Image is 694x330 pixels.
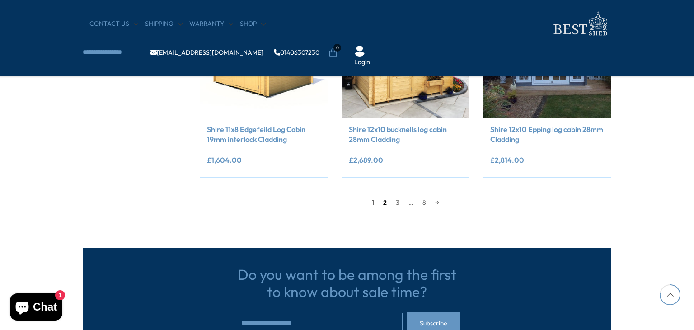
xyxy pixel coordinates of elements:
span: 0 [333,44,341,52]
a: Shire 12x10 Epping log cabin 28mm Cladding [490,124,604,145]
a: 01406307230 [274,49,319,56]
a: 0 [328,48,338,57]
a: Shire 12x10 bucknells log cabin 28mm Cladding [349,124,463,145]
a: Login [354,58,370,67]
ins: £1,604.00 [207,156,242,164]
inbox-online-store-chat: Shopify online store chat [7,293,65,323]
a: 2 [379,196,391,209]
a: 3 [391,196,404,209]
ins: £2,689.00 [349,156,383,164]
span: … [404,196,418,209]
img: User Icon [354,46,365,57]
a: → [431,196,444,209]
a: Shop [240,19,266,28]
a: Shire 11x8 Edgefeild Log Cabin 19mm interlock Cladding [207,124,321,145]
a: CONTACT US [89,19,138,28]
a: [EMAIL_ADDRESS][DOMAIN_NAME] [150,49,263,56]
span: 1 [367,196,379,209]
h3: Do you want to be among the first to know about sale time? [234,266,460,301]
span: Subscribe [420,320,447,326]
img: logo [548,9,611,38]
a: Warranty [189,19,233,28]
a: Shipping [145,19,183,28]
ins: £2,814.00 [490,156,524,164]
a: 8 [418,196,431,209]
